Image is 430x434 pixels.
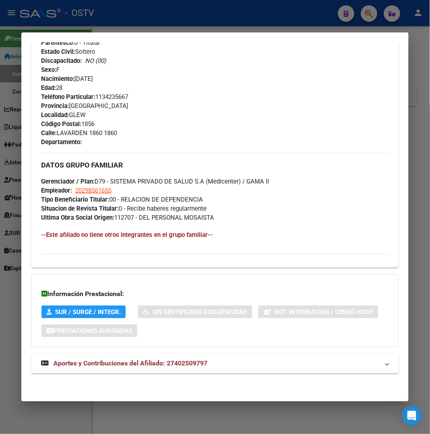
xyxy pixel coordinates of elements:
strong: Gerenciador / Plan: [41,178,94,185]
span: SUR / SURGE / INTEGR. [55,308,121,316]
span: 0 - Recibe haberes regularmente [41,205,207,212]
span: F [41,66,60,73]
strong: Situacion de Revista Titular: [41,205,119,212]
h3: DATOS GRUPO FAMILIAR [41,161,389,170]
button: Prestaciones Auditadas [41,324,137,337]
h4: --Este afiliado no tiene otros integrantes en el grupo familiar-- [41,230,389,239]
span: 1134235667 [41,93,128,101]
span: Soltero [41,48,95,55]
strong: Calle: [41,129,57,137]
span: Not. Internacion / Censo Hosp. [274,308,373,316]
button: Sin Certificado Discapacidad [138,305,252,318]
strong: Tipo Beneficiario Titular: [41,196,109,203]
strong: Nacimiento: [41,75,74,83]
span: GLEW [41,111,85,119]
span: 20298561655 [75,187,111,194]
span: [GEOGRAPHIC_DATA] [41,102,128,110]
span: [DATE] [41,75,93,83]
h3: Información Prestacional: [41,289,388,299]
strong: Discapacitado: [41,57,82,64]
strong: Estado Civil: [41,48,75,55]
strong: Parentesco: [41,39,74,46]
strong: Ultima Obra Social Origen: [41,214,114,221]
span: Prestaciones Auditadas [53,327,132,335]
span: D79 - SISTEMA PRIVADO DE SALUD S.A (Medicenter) / GAMA II [41,178,269,185]
span: 112707 - DEL PERSONAL MOSAISTA [41,214,214,221]
strong: Edad: [41,84,56,92]
span: 00 - RELACION DE DEPENDENCIA [41,196,203,203]
strong: Teléfono Particular: [41,93,95,101]
strong: Sexo: [41,66,56,73]
strong: Localidad: [41,111,69,119]
strong: Empleador: [41,187,72,194]
span: Sin Certificado Discapacidad [152,308,247,316]
span: LAVARDEN 1860 1860 [41,129,117,137]
button: SUR / SURGE / INTEGR. [41,305,126,318]
strong: Departamento: [41,138,82,146]
div: Open Intercom Messenger [402,406,422,426]
span: 0 - Titular [41,39,100,46]
mat-expansion-panel-header: Aportes y Contribuciones del Afiliado: 27402509797 [31,354,398,374]
button: Not. Internacion / Censo Hosp. [258,305,378,318]
strong: Provincia: [41,102,69,110]
span: 28 [41,84,62,92]
i: NO (00) [85,57,106,64]
span: 1856 [41,120,94,128]
strong: Código Postal: [41,120,81,128]
span: Aportes y Contribuciones del Afiliado: 27402509797 [53,360,207,367]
